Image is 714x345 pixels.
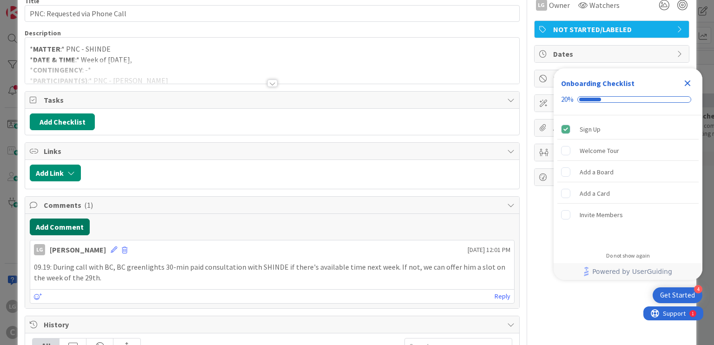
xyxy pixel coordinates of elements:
div: Checklist items [554,115,702,246]
span: Tasks [44,94,502,106]
input: type card name here... [25,5,519,22]
div: Sign Up is complete. [557,119,699,139]
div: Invite Members [580,209,623,220]
span: ( 1 ) [84,200,93,210]
span: Comments [44,199,502,211]
p: * :* Week of [DATE], [30,54,514,65]
div: Onboarding Checklist [561,78,635,89]
div: [PERSON_NAME] [50,244,106,255]
div: 1 [48,4,51,11]
div: Add a Card [580,188,610,199]
div: Welcome Tour [580,145,619,156]
button: Add Link [30,165,81,181]
strong: DATE & TIME [33,55,75,64]
p: 09.19: During call with BC, BC greenlights 30-min paid consultation with SHINDE if there's availa... [34,262,510,283]
div: Footer [554,263,702,280]
span: Metrics [553,172,672,183]
div: 20% [561,95,574,104]
span: Description [25,29,61,37]
span: [DATE] 12:01 PM [468,245,510,255]
span: Mirrors [553,147,672,158]
span: Custom Fields [553,98,672,109]
button: Add Checklist [30,113,95,130]
span: Powered by UserGuiding [592,266,672,277]
p: * :* PNC - SHINDE [30,44,514,54]
a: Reply [495,291,510,302]
div: Invite Members is incomplete. [557,205,699,225]
div: Sign Up [580,124,601,135]
div: Open Get Started checklist, remaining modules: 4 [653,287,702,303]
div: Do not show again [606,252,650,259]
span: Links [44,146,502,157]
div: LG [34,244,45,255]
div: Welcome Tour is incomplete. [557,140,699,161]
span: Support [20,1,42,13]
div: Add a Board is incomplete. [557,162,699,182]
div: Checklist Container [554,68,702,280]
a: Powered by UserGuiding [558,263,698,280]
div: Close Checklist [680,76,695,91]
div: Add a Card is incomplete. [557,183,699,204]
strong: MATTER [33,44,60,53]
div: Get Started [660,291,695,300]
span: Dates [553,48,672,60]
div: 4 [694,285,702,293]
button: Add Comment [30,219,90,235]
span: History [44,319,502,330]
div: Add a Board [580,166,614,178]
span: NOT STARTED/LABELED [553,24,672,35]
span: Block [553,73,672,84]
div: Checklist progress: 20% [561,95,695,104]
span: Attachments [553,122,672,133]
